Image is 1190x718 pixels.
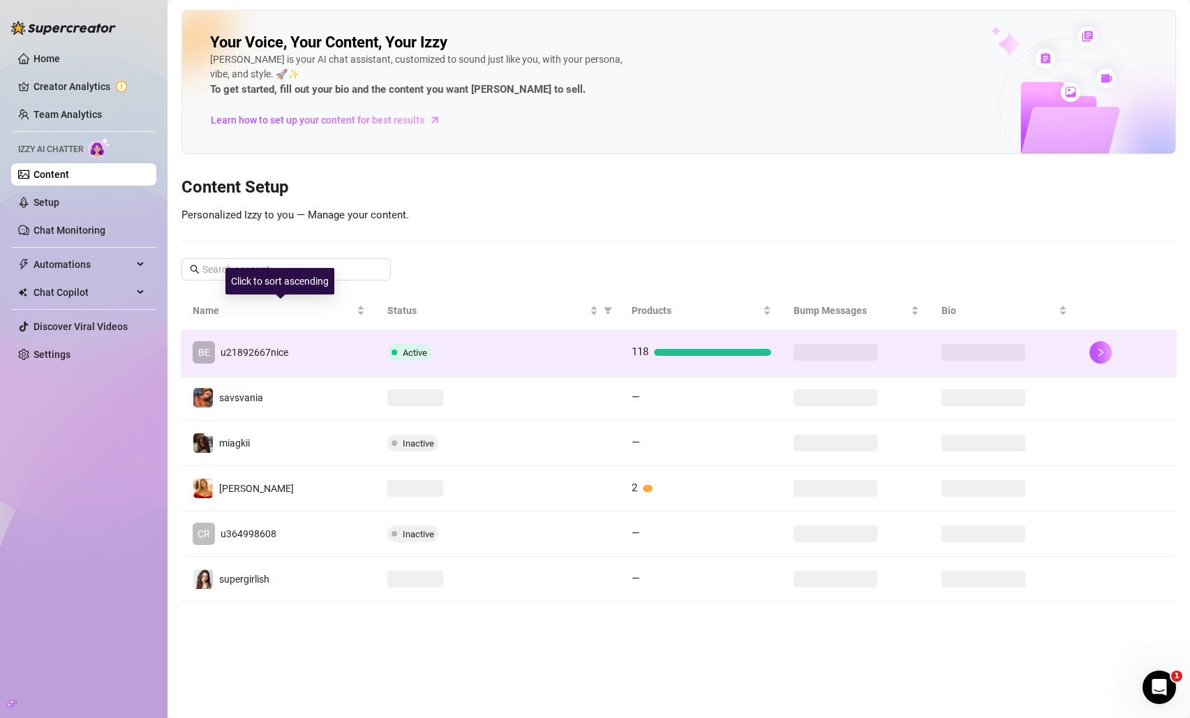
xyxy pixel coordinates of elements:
[387,303,586,318] span: Status
[403,529,434,539] span: Inactive
[34,169,69,180] a: Content
[18,259,29,270] span: thunderbolt
[198,526,210,541] span: CR
[604,306,612,315] span: filter
[193,388,213,407] img: savsvania
[202,262,371,277] input: Search account
[181,292,376,330] th: Name
[403,438,434,449] span: Inactive
[620,292,782,330] th: Products
[221,347,288,358] span: u21892667nice
[11,21,116,35] img: logo-BBDzfeDw.svg
[225,268,334,294] div: Click to sort ascending
[34,75,145,98] a: Creator Analytics exclamation-circle
[782,292,930,330] th: Bump Messages
[89,137,110,158] img: AI Chatter
[632,436,640,449] span: —
[632,303,760,318] span: Products
[403,347,427,358] span: Active
[1171,671,1182,682] span: 1
[211,112,424,128] span: Learn how to set up your content for best results
[632,391,640,403] span: —
[210,109,451,131] a: Learn how to set up your content for best results
[210,52,629,98] div: [PERSON_NAME] is your AI chat assistant, customized to sound just like you, with your persona, vi...
[632,527,640,539] span: —
[1096,347,1106,357] span: right
[794,303,908,318] span: Bump Messages
[181,177,1176,199] h3: Content Setup
[210,33,447,52] h2: Your Voice, Your Content, Your Izzy
[18,287,27,297] img: Chat Copilot
[219,483,294,494] span: [PERSON_NAME]
[198,345,210,360] span: BE
[34,225,105,236] a: Chat Monitoring
[632,481,637,494] span: 2
[190,264,200,274] span: search
[219,574,269,585] span: supergirlish
[930,292,1078,330] th: Bio
[34,109,102,120] a: Team Analytics
[18,143,83,156] span: Izzy AI Chatter
[34,321,128,332] a: Discover Viral Videos
[193,303,354,318] span: Name
[193,569,213,589] img: supergirlish
[193,479,213,498] img: mikayla_demaiter
[428,113,442,127] span: arrow-right
[34,253,133,276] span: Automations
[942,303,1056,318] span: Bio
[7,698,17,708] span: build
[632,572,640,585] span: —
[193,433,213,453] img: miagkii
[34,349,70,360] a: Settings
[181,209,409,221] span: Personalized Izzy to you — Manage your content.
[1143,671,1176,704] iframe: Intercom live chat
[601,300,615,321] span: filter
[959,11,1175,154] img: ai-chatter-content-library-cLFOSyPT.png
[219,437,250,449] span: miagkii
[34,53,60,64] a: Home
[219,392,263,403] span: savsvania
[221,528,276,539] span: u364998608
[210,83,586,96] strong: To get started, fill out your bio and the content you want [PERSON_NAME] to sell.
[34,197,59,208] a: Setup
[632,345,648,358] span: 118
[376,292,620,330] th: Status
[1089,341,1112,364] button: right
[34,281,133,304] span: Chat Copilot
